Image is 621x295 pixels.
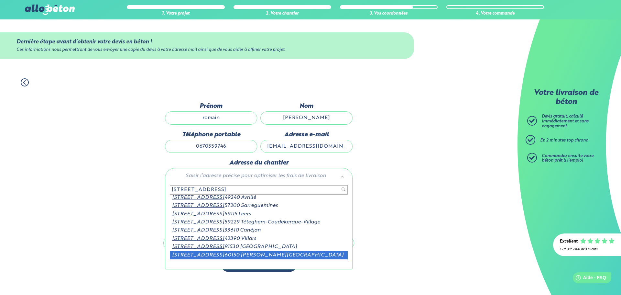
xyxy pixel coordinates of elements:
div: 49240 Avrillé [170,194,348,202]
span: [STREET_ADDRESS] [172,228,224,233]
iframe: Help widget launcher [563,270,614,288]
div: 57200 Sarreguemines [170,202,348,210]
span: [STREET_ADDRESS] [172,253,224,258]
div: 33610 Canéjan [170,226,348,234]
span: [STREET_ADDRESS] [172,203,224,208]
span: [STREET_ADDRESS] [172,244,224,249]
div: 60150 [PERSON_NAME][GEOGRAPHIC_DATA] [170,251,348,259]
div: 91530 [GEOGRAPHIC_DATA] [170,243,348,251]
div: 59115 Leers [170,210,348,218]
span: [STREET_ADDRESS] [172,195,224,200]
span: [STREET_ADDRESS] [172,211,224,217]
div: 59229 Téteghem-Coudekerque-Village [170,218,348,226]
span: [STREET_ADDRESS] [172,236,224,241]
div: 42390 Villars [170,235,348,243]
span: [STREET_ADDRESS] [172,220,224,225]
